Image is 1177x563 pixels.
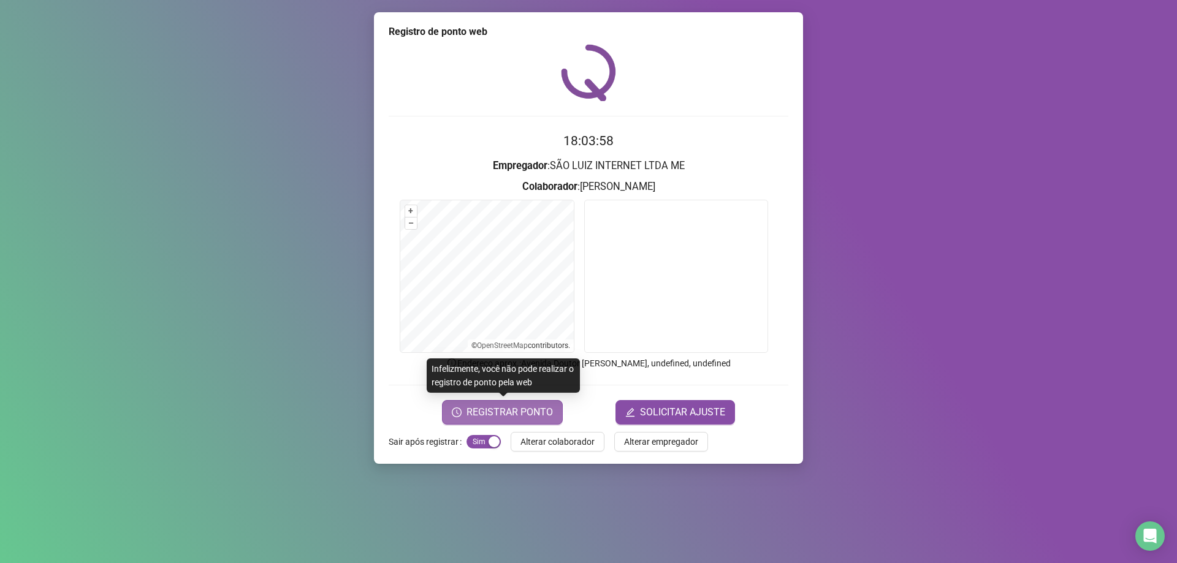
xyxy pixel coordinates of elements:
strong: Empregador [493,160,547,172]
button: editSOLICITAR AJUSTE [615,400,735,425]
span: Alterar colaborador [520,435,595,448]
div: Open Intercom Messenger [1135,521,1165,551]
span: REGISTRAR PONTO [467,405,553,420]
div: Infelizmente, você não pode realizar o registro de ponto pela web [427,358,580,393]
button: REGISTRAR PONTO [442,400,563,425]
button: + [405,205,417,217]
span: SOLICITAR AJUSTE [640,405,725,420]
button: – [405,217,417,229]
button: Alterar empregador [614,432,708,452]
span: edit [625,407,635,417]
label: Sair após registrar [389,432,467,452]
time: 18:03:58 [563,134,614,148]
img: QRPoint [561,44,616,101]
strong: Colaborador [522,181,577,192]
li: © contributors. [471,341,570,350]
a: OpenStreetMap [477,341,528,350]
span: clock-circle [452,407,462,417]
p: Endereço aprox. : Avenida Doutor [PERSON_NAME], undefined, undefined [389,357,788,370]
h3: : SÃO LUIZ INTERNET LTDA ME [389,158,788,174]
span: info-circle [446,357,457,368]
h3: : [PERSON_NAME] [389,179,788,195]
button: Alterar colaborador [511,432,604,452]
div: Registro de ponto web [389,25,788,39]
span: Alterar empregador [624,435,698,448]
